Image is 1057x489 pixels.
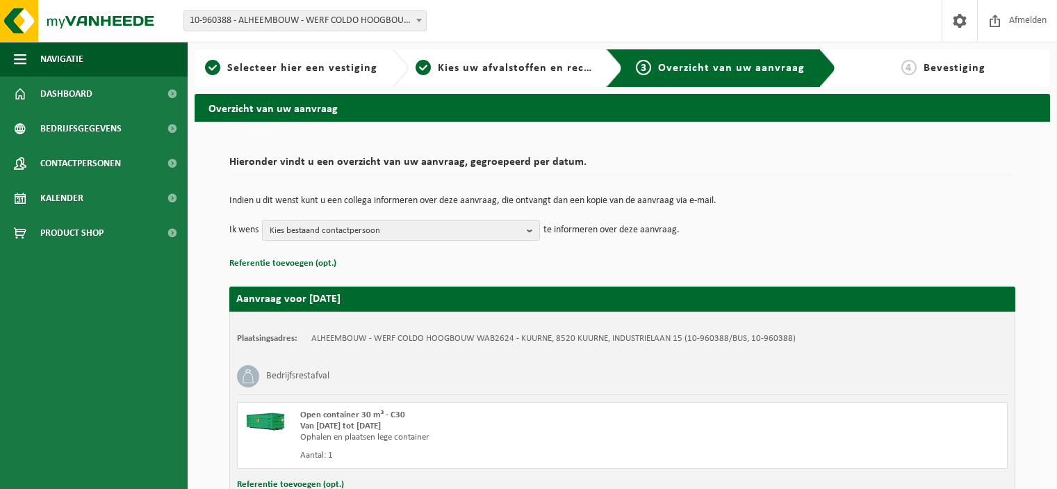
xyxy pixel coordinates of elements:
[184,11,426,31] span: 10-960388 - ALHEEMBOUW - WERF COLDO HOOGBOUW WAB2624 - KUURNE - KUURNE
[229,255,336,273] button: Referentie toevoegen (opt.)
[237,334,297,343] strong: Plaatsingsadres:
[40,42,83,77] span: Navigatie
[658,63,805,74] span: Overzicht van uw aanvraag
[300,410,405,419] span: Open container 30 m³ - C30
[924,63,985,74] span: Bevestiging
[40,181,83,216] span: Kalender
[300,422,381,431] strong: Van [DATE] tot [DATE]
[416,60,431,75] span: 2
[311,333,796,344] td: ALHEEMBOUW - WERF COLDO HOOGBOUW WAB2624 - KUURNE, 8520 KUURNE, INDUSTRIELAAN 15 (10-960388/BUS, ...
[205,60,220,75] span: 1
[227,63,377,74] span: Selecteer hier een vestiging
[245,410,286,431] img: HK-XC-30-GN-00.png
[266,365,329,387] h3: Bedrijfsrestafval
[40,77,92,111] span: Dashboard
[229,196,1015,206] p: Indien u dit wenst kunt u een collega informeren over deze aanvraag, die ontvangt dan een kopie v...
[40,146,121,181] span: Contactpersonen
[543,220,680,241] p: te informeren over deze aanvraag.
[202,60,381,77] a: 1Selecteer hier een vestiging
[195,94,1050,121] h2: Overzicht van uw aanvraag
[300,432,678,443] div: Ophalen en plaatsen lege container
[229,220,259,241] p: Ik wens
[229,157,1015,175] h2: Hieronder vindt u een overzicht van uw aanvraag, gegroepeerd per datum.
[300,450,678,461] div: Aantal: 1
[636,60,651,75] span: 3
[262,220,540,241] button: Kies bestaand contactpersoon
[416,60,595,77] a: 2Kies uw afvalstoffen en recipiënten
[40,111,122,146] span: Bedrijfsgegevens
[270,221,521,241] span: Kies bestaand contactpersoon
[183,10,427,31] span: 10-960388 - ALHEEMBOUW - WERF COLDO HOOGBOUW WAB2624 - KUURNE - KUURNE
[236,294,341,305] strong: Aanvraag voor [DATE]
[438,63,629,74] span: Kies uw afvalstoffen en recipiënten
[40,216,104,250] span: Product Shop
[901,60,917,75] span: 4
